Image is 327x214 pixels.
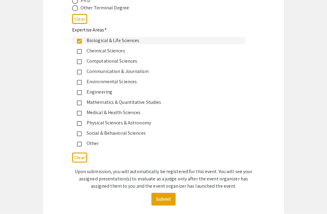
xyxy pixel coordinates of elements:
mat-label: Expertise Areas [72,27,107,33]
div: Social & Behavioral Sciences [82,130,240,137]
div: Chemical Sciences [82,48,240,55]
p: Upon submission, you will automatically be registered for this event. You will see your assigned ... [72,168,255,190]
button: Clear [72,153,87,163]
div: Biological & Life Sciences [82,37,240,44]
div: Communication & Journalism [82,68,240,75]
div: Other [82,140,240,147]
button: Clear [72,14,87,24]
div: Medical & Health Sciences [82,109,240,117]
button: Submit [151,193,176,206]
div: Physical Sciences & Astronomy [82,120,240,127]
div: Computational Sciences [82,58,240,65]
div: Engineering [82,89,240,96]
div: Mathematics & Quantitative Studies [82,99,240,106]
div: Environmental Sciences [82,78,240,86]
iframe: Chat [5,187,26,209]
div: Other Terminal Degree [81,5,129,12]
